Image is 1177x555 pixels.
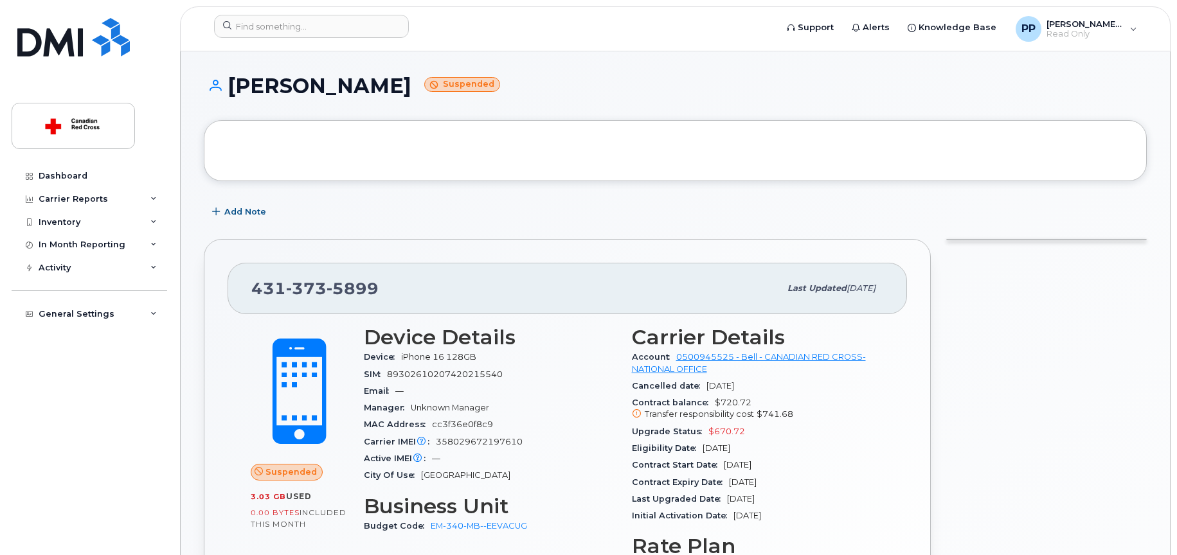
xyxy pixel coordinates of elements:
[632,427,708,436] span: Upgrade Status
[708,427,745,436] span: $670.72
[632,460,724,470] span: Contract Start Date
[632,326,885,349] h3: Carrier Details
[632,477,729,487] span: Contract Expiry Date
[364,386,395,396] span: Email
[632,398,885,421] span: $720.72
[251,279,379,298] span: 431
[733,511,761,520] span: [DATE]
[364,419,432,429] span: MAC Address
[431,521,527,531] a: EM-340-MB--EEVACUG
[286,279,327,298] span: 373
[364,437,436,446] span: Carrier IMEI
[729,477,757,487] span: [DATE]
[727,494,755,504] span: [DATE]
[424,77,500,92] small: Suspended
[327,279,379,298] span: 5899
[401,352,476,362] span: iPhone 16 128GB
[251,508,300,517] span: 0.00 Bytes
[757,409,793,419] span: $741.68
[364,521,431,531] span: Budget Code
[632,443,703,453] span: Eligibility Date
[364,326,616,349] h3: Device Details
[395,386,404,396] span: —
[436,437,523,446] span: 358029672197610
[204,75,1147,97] h1: [PERSON_NAME]
[364,369,387,379] span: SIM
[364,352,401,362] span: Device
[411,403,489,412] span: Unknown Manager
[632,398,715,407] span: Contract balance
[632,511,733,520] span: Initial Activation Date
[703,443,730,453] span: [DATE]
[364,403,411,412] span: Manager
[724,460,751,470] span: [DATE]
[421,470,510,480] span: [GEOGRAPHIC_DATA]
[632,494,727,504] span: Last Upgraded Date
[364,495,616,518] h3: Business Unit
[432,454,440,463] span: —
[387,369,503,379] span: 89302610207420215540
[432,419,493,429] span: cc3f36e0f8c9
[251,492,286,501] span: 3.03 GB
[265,466,317,478] span: Suspended
[847,283,876,293] span: [DATE]
[364,454,432,463] span: Active IMEI
[632,381,706,391] span: Cancelled date
[632,352,676,362] span: Account
[787,283,847,293] span: Last updated
[224,206,266,218] span: Add Note
[706,381,734,391] span: [DATE]
[632,352,866,373] a: 0500945525 - Bell - CANADIAN RED CROSS- NATIONAL OFFICE
[645,409,754,419] span: Transfer responsibility cost
[364,470,421,480] span: City Of Use
[204,200,277,224] button: Add Note
[286,491,312,501] span: used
